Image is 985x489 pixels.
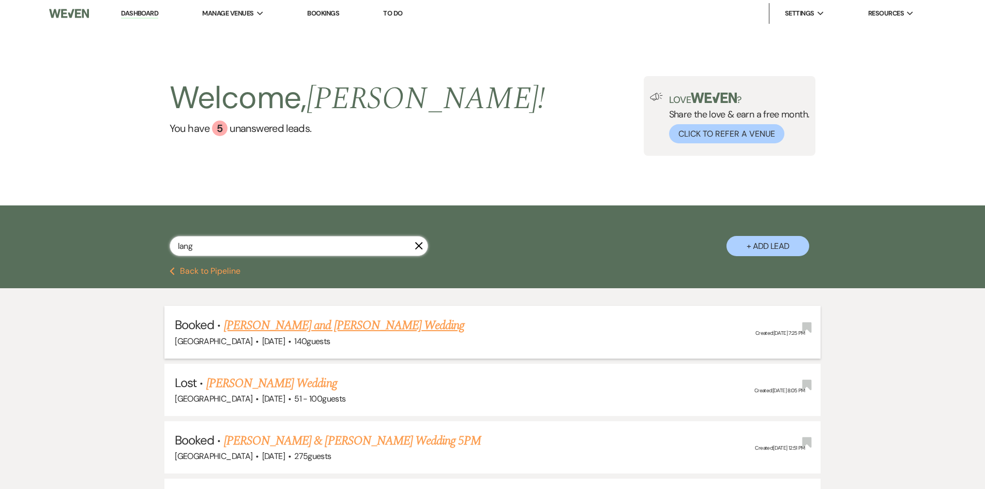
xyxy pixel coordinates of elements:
a: [PERSON_NAME] and [PERSON_NAME] Wedding [224,316,465,335]
span: Created: [DATE] 12:51 PM [755,445,805,452]
span: [GEOGRAPHIC_DATA] [175,393,252,404]
span: [PERSON_NAME] ! [307,75,545,123]
span: Settings [785,8,814,19]
span: 275 guests [294,451,331,462]
button: Click to Refer a Venue [669,124,784,143]
img: weven-logo-green.svg [691,93,737,103]
a: Dashboard [121,9,158,19]
span: 140 guests [294,336,330,347]
a: [PERSON_NAME] Wedding [206,374,337,393]
span: Booked [175,317,214,333]
span: [DATE] [262,393,285,404]
h2: Welcome, [170,76,545,121]
a: To Do [383,9,402,18]
span: Resources [868,8,904,19]
span: Manage Venues [202,8,253,19]
span: Created: [DATE] 8:05 PM [754,387,805,394]
img: loud-speaker-illustration.svg [650,93,663,101]
div: 5 [212,121,228,136]
a: You have 5 unanswered leads. [170,121,545,136]
button: Back to Pipeline [170,267,240,275]
img: Weven Logo [49,3,88,24]
a: [PERSON_NAME] & [PERSON_NAME] Wedding 5PM [224,432,481,450]
span: 51 - 100 guests [294,393,345,404]
span: [GEOGRAPHIC_DATA] [175,451,252,462]
a: Bookings [307,9,339,18]
span: [DATE] [262,336,285,347]
div: Share the love & earn a free month. [663,93,810,143]
span: Booked [175,432,214,448]
span: [DATE] [262,451,285,462]
input: Search by name, event date, email address or phone number [170,236,428,256]
p: Love ? [669,93,810,105]
span: [GEOGRAPHIC_DATA] [175,336,252,347]
span: Created: [DATE] 7:25 PM [755,330,805,336]
span: Lost [175,375,196,391]
button: + Add Lead [726,236,809,256]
